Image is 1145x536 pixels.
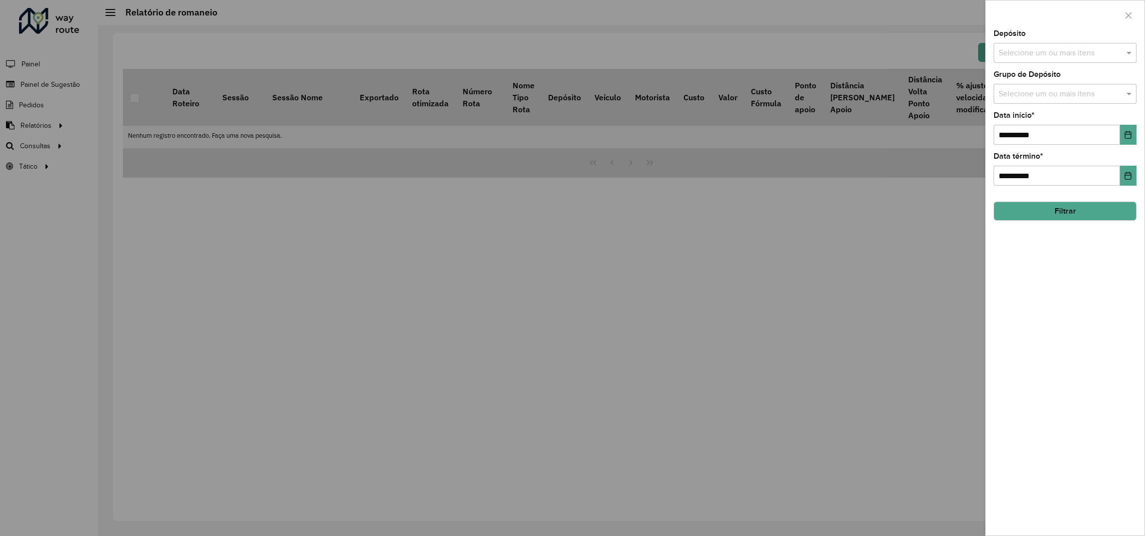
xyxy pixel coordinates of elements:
[1120,166,1137,186] button: Choose Date
[994,202,1137,221] button: Filtrar
[994,109,1035,121] label: Data início
[994,150,1043,162] label: Data término
[1120,125,1137,145] button: Choose Date
[994,27,1026,39] label: Depósito
[994,68,1061,80] label: Grupo de Depósito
